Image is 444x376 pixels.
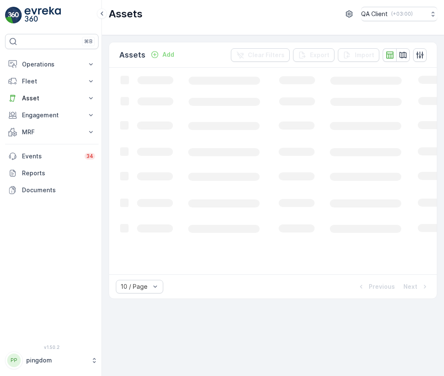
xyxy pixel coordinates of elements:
[5,148,99,165] a: Events34
[5,90,99,107] button: Asset
[22,77,82,86] p: Fleet
[22,169,95,177] p: Reports
[391,11,413,17] p: ( +03:00 )
[25,7,61,24] img: logo_light-DOdMpM7g.png
[5,56,99,73] button: Operations
[22,60,82,69] p: Operations
[231,48,290,62] button: Clear Filters
[5,107,99,124] button: Engagement
[109,7,143,21] p: Assets
[248,51,285,59] p: Clear Filters
[26,356,87,365] p: pingdom
[5,345,99,350] span: v 1.50.2
[403,282,430,292] button: Next
[361,7,437,21] button: QA Client(+03:00)
[361,10,388,18] p: QA Client
[84,38,93,45] p: ⌘B
[310,51,329,59] p: Export
[7,354,21,367] div: PP
[147,50,178,60] button: Add
[5,165,99,182] a: Reports
[5,73,99,90] button: Fleet
[403,282,417,291] p: Next
[338,48,379,62] button: Import
[119,49,145,61] p: Assets
[5,124,99,141] button: MRF
[22,111,82,119] p: Engagement
[22,128,82,136] p: MRF
[355,51,374,59] p: Import
[5,182,99,199] a: Documents
[356,282,396,292] button: Previous
[293,48,334,62] button: Export
[22,186,95,194] p: Documents
[22,94,82,102] p: Asset
[5,351,99,369] button: PPpingdom
[5,7,22,24] img: logo
[162,50,174,59] p: Add
[369,282,395,291] p: Previous
[86,153,93,160] p: 34
[22,152,79,160] p: Events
